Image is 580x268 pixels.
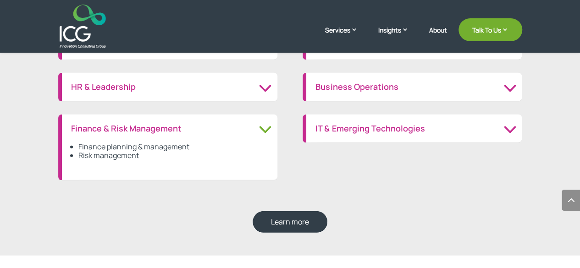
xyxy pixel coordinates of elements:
[429,27,447,48] a: About
[315,82,513,92] h3: Business Operations
[71,82,268,92] h3: HR & Leadership
[252,211,328,233] a: Learn more
[71,124,268,134] h3: Finance & Risk Management
[427,169,580,268] iframe: Chat Widget
[60,5,106,48] img: ICG
[378,25,418,48] a: Insights
[458,18,522,41] a: Talk To Us
[78,151,268,160] li: Risk management
[315,124,513,134] h3: IT & Emerging Technologies
[78,142,268,151] li: Finance planning & management
[325,25,367,48] a: Services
